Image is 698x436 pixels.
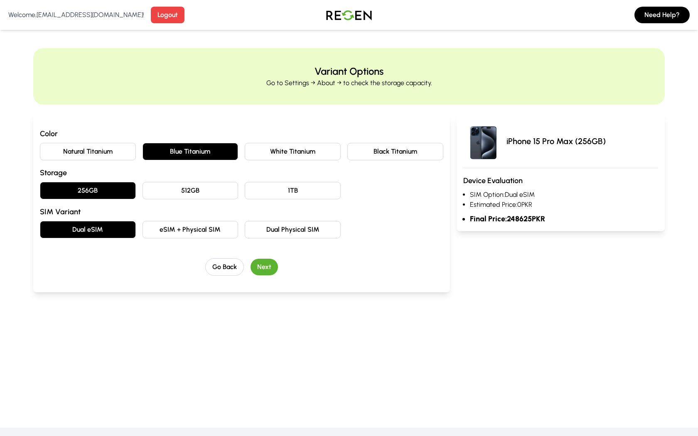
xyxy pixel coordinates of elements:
button: Dual Physical SIM [245,221,341,238]
button: Black Titanium [347,143,443,160]
li: Estimated Price: 0 PKR [470,200,658,210]
h3: Color [40,128,443,140]
p: iPhone 15 Pro Max (256GB) [506,135,606,147]
p: Go to Settings → About → to check the storage capacity. [266,78,432,88]
li: SIM Option: Dual eSIM [470,190,658,200]
button: Next [251,259,278,275]
img: iPhone 15 Pro Max [463,121,503,161]
button: White Titanium [245,143,341,160]
button: 512GB [143,182,238,199]
button: Dual eSIM [40,221,136,238]
button: Blue Titanium [143,143,238,160]
h3: Device Evaluation [463,175,658,186]
li: Final Price: 248625 PKR [470,213,658,225]
button: Logout [151,7,184,23]
button: Go Back [205,258,244,276]
button: Natural Titanium [40,143,136,160]
h2: Variant Options [315,65,383,78]
button: Need Help? [634,7,690,23]
h3: SIM Variant [40,206,443,218]
button: 256GB [40,182,136,199]
button: eSIM + Physical SIM [143,221,238,238]
p: Welcome, [EMAIL_ADDRESS][DOMAIN_NAME] ! [8,10,144,20]
h3: Storage [40,167,443,179]
button: 1TB [245,182,341,199]
img: Logo [320,3,378,27]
